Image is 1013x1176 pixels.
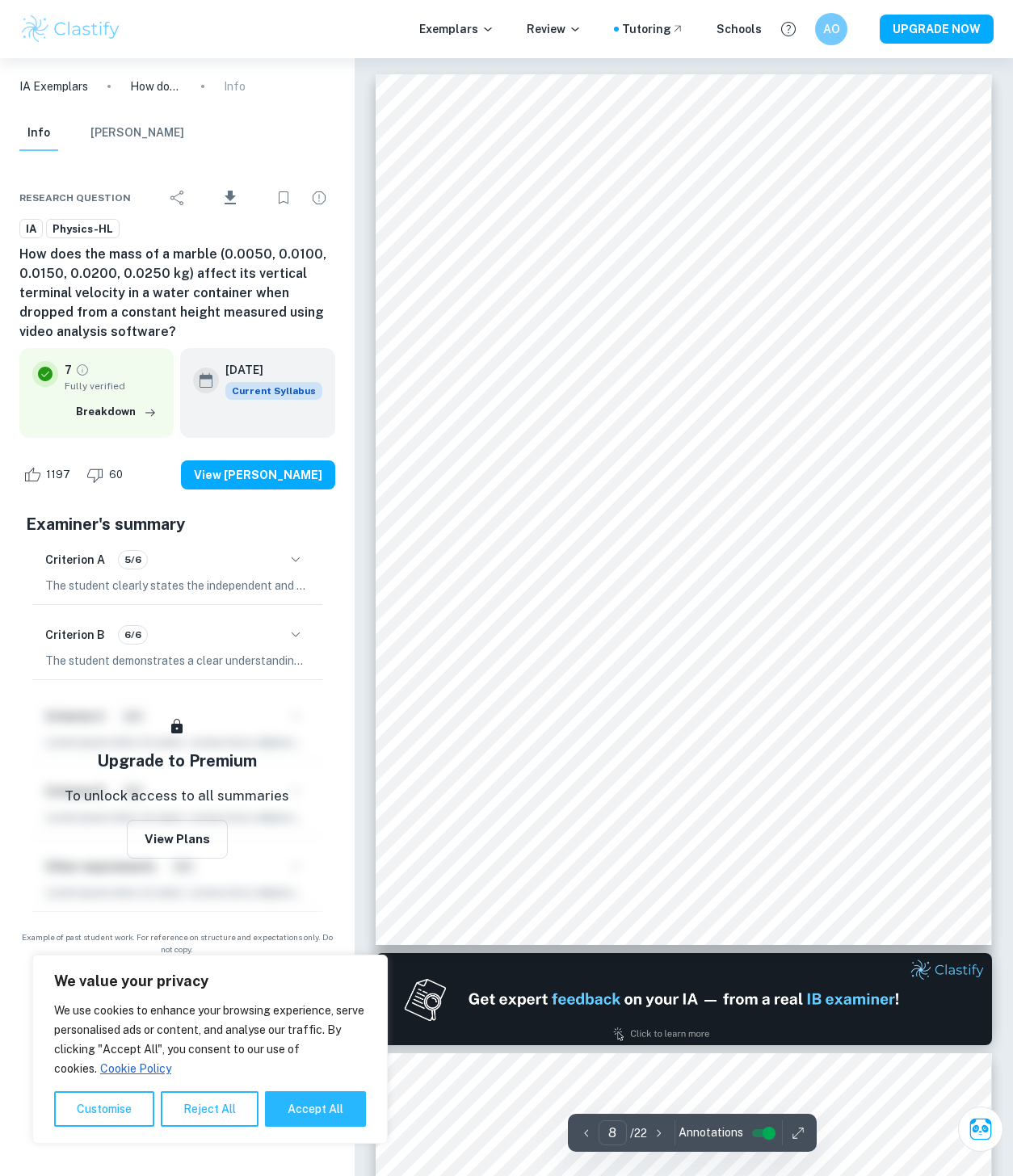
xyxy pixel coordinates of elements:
span: Example of past student work. For reference on structure and expectations only. Do not copy. [19,931,335,955]
span: Annotations [679,1124,743,1141]
span: 1197 [37,467,79,483]
p: How does the mass of a marble (0.0050, 0.0100, 0.0150, 0.0200, 0.0250 kg) affect its vertical ter... [130,78,182,95]
p: We use cookies to enhance your browsing experience, serve personalised ads or content, and analys... [54,1001,366,1078]
button: Ask Clai [958,1107,1003,1152]
h5: Upgrade to Premium [97,749,257,773]
div: Report issue [303,182,335,214]
h6: Criterion A [45,551,105,569]
div: We value your privacy [32,955,388,1144]
a: Schools [717,20,762,38]
span: Research question [19,191,131,205]
button: UPGRADE NOW [880,15,994,44]
span: 5/6 [119,552,147,567]
button: View Plans [127,820,228,859]
span: Current Syllabus [225,382,322,400]
span: 6/6 [119,628,147,642]
img: Clastify logo [19,13,122,45]
h6: How does the mass of a marble (0.0050, 0.0100, 0.0150, 0.0200, 0.0250 kg) affect its vertical ter... [19,245,335,342]
p: / 22 [630,1124,647,1142]
h6: [DATE] [225,361,309,379]
div: Like [19,462,79,488]
a: Grade fully verified [75,363,90,377]
button: [PERSON_NAME] [90,115,184,151]
span: Physics-HL [47,221,119,237]
p: Review [527,20,582,38]
span: 60 [100,467,132,483]
p: 7 [65,361,72,379]
a: IA [19,219,43,239]
button: Reject All [161,1091,259,1127]
div: This exemplar is based on the current syllabus. Feel free to refer to it for inspiration/ideas wh... [225,382,322,400]
div: Download [197,177,264,219]
p: Info [224,78,246,95]
button: AO [815,13,847,45]
span: IA [20,221,42,237]
p: To unlock access to all summaries [65,786,289,807]
span: Fully verified [65,379,161,393]
h6: AO [822,20,841,38]
button: Accept All [265,1091,366,1127]
p: Exemplars [419,20,494,38]
button: View [PERSON_NAME] [181,460,335,489]
a: Cookie Policy [99,1061,172,1076]
div: Share [162,182,194,214]
div: Dislike [82,462,132,488]
p: The student clearly states the independent and dependent variables in the research question but t... [45,577,309,594]
a: Tutoring [622,20,684,38]
a: IA Exemplars [19,78,88,95]
h6: Criterion B [45,626,105,644]
p: The student demonstrates a clear understanding of how the data was obtained and processed, as eac... [45,652,309,670]
img: Ad [376,953,992,1045]
button: Help and Feedback [775,15,802,43]
button: Breakdown [72,400,161,424]
h5: Examiner's summary [26,512,329,536]
p: We value your privacy [54,972,366,991]
div: Bookmark [267,182,300,214]
button: Info [19,115,58,151]
a: Physics-HL [46,219,120,239]
button: Customise [54,1091,154,1127]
